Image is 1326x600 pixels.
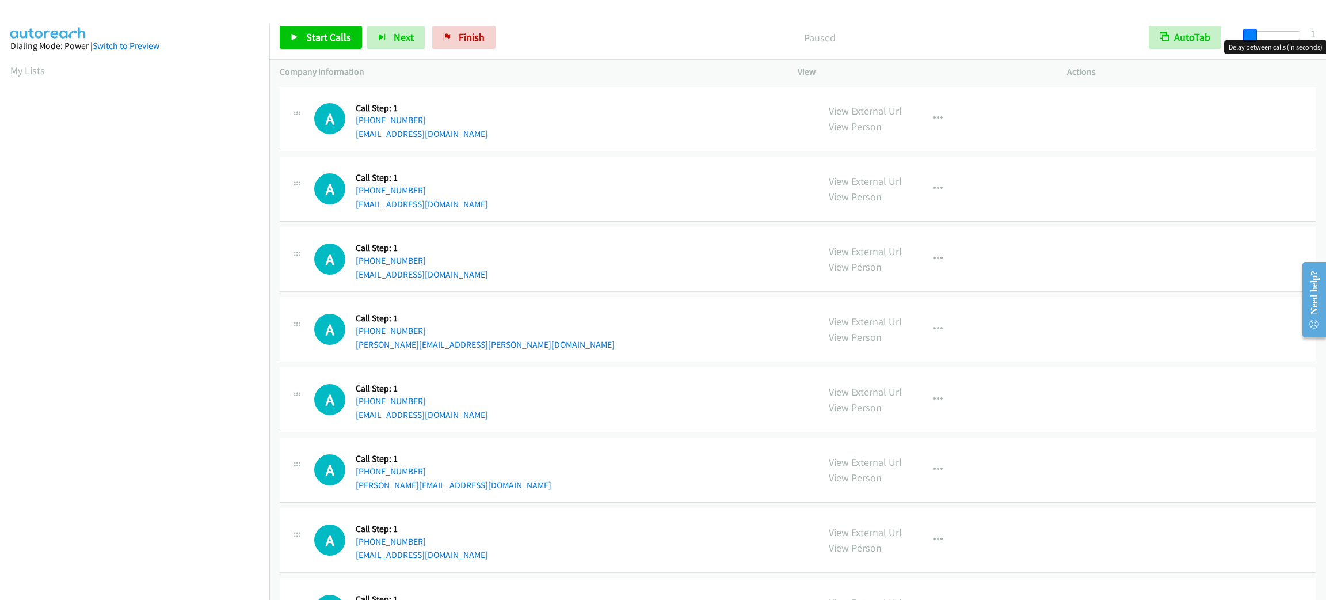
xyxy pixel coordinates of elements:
[356,128,488,139] a: [EMAIL_ADDRESS][DOMAIN_NAME]
[356,185,426,196] a: [PHONE_NUMBER]
[314,384,345,415] h1: A
[356,339,615,350] a: [PERSON_NAME][EMAIL_ADDRESS][PERSON_NAME][DOMAIN_NAME]
[314,454,345,485] div: The call is yet to be attempted
[356,466,426,477] a: [PHONE_NUMBER]
[314,454,345,485] h1: A
[459,31,485,44] span: Finish
[314,525,345,556] div: The call is yet to be attempted
[356,549,488,560] a: [EMAIL_ADDRESS][DOMAIN_NAME]
[314,525,345,556] h1: A
[1293,254,1326,345] iframe: Resource Center
[314,244,345,275] div: The call is yet to be attempted
[367,26,425,49] button: Next
[356,383,488,394] h5: Call Step: 1
[829,260,882,274] a: View Person
[432,26,496,49] a: Finish
[10,39,259,53] div: Dialing Mode: Power |
[93,40,159,51] a: Switch to Preview
[829,471,882,484] a: View Person
[314,314,345,345] div: The call is yet to be attempted
[314,103,345,134] h1: A
[1149,26,1221,49] button: AutoTab
[511,30,1128,45] p: Paused
[829,401,882,414] a: View Person
[829,245,902,258] a: View External Url
[356,409,488,420] a: [EMAIL_ADDRESS][DOMAIN_NAME]
[314,384,345,415] div: The call is yet to be attempted
[798,65,1046,79] p: View
[356,172,488,184] h5: Call Step: 1
[314,173,345,204] div: The call is yet to be attempted
[829,315,902,328] a: View External Url
[829,385,902,398] a: View External Url
[356,453,551,465] h5: Call Step: 1
[314,244,345,275] h1: A
[394,31,414,44] span: Next
[829,174,902,188] a: View External Url
[356,102,488,114] h5: Call Step: 1
[314,314,345,345] h1: A
[314,103,345,134] div: The call is yet to be attempted
[356,523,488,535] h5: Call Step: 1
[829,104,902,117] a: View External Url
[1310,26,1316,41] div: 1
[356,269,488,280] a: [EMAIL_ADDRESS][DOMAIN_NAME]
[356,536,426,547] a: [PHONE_NUMBER]
[356,396,426,407] a: [PHONE_NUMBER]
[356,115,426,126] a: [PHONE_NUMBER]
[314,173,345,204] h1: A
[356,199,488,210] a: [EMAIL_ADDRESS][DOMAIN_NAME]
[280,65,777,79] p: Company Information
[10,64,45,77] a: My Lists
[829,331,882,344] a: View Person
[306,31,351,44] span: Start Calls
[829,455,902,469] a: View External Url
[1067,65,1316,79] p: Actions
[829,541,882,555] a: View Person
[829,190,882,203] a: View Person
[356,242,488,254] h5: Call Step: 1
[356,255,426,266] a: [PHONE_NUMBER]
[829,120,882,133] a: View Person
[356,325,426,336] a: [PHONE_NUMBER]
[280,26,362,49] a: Start Calls
[356,480,551,491] a: [PERSON_NAME][EMAIL_ADDRESS][DOMAIN_NAME]
[829,526,902,539] a: View External Url
[356,313,615,324] h5: Call Step: 1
